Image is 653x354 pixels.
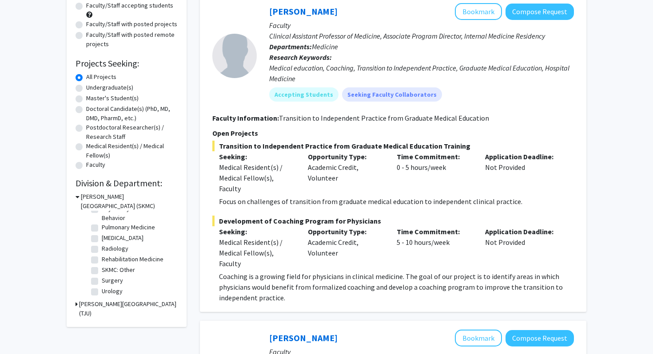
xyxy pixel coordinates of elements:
[102,255,163,264] label: Rehabilitation Medicine
[102,223,155,232] label: Pulmonary Medicine
[478,151,567,194] div: Not Provided
[86,94,139,103] label: Master's Student(s)
[219,237,295,269] div: Medical Resident(s) / Medical Fellow(s), Faculty
[279,114,489,122] fg-read-more: Transition to Independent Practice from Graduate Medical Education
[390,151,479,194] div: 0 - 5 hours/week
[301,226,390,269] div: Academic Credit, Volunteer
[102,244,128,253] label: Radiology
[219,271,574,303] p: Coaching is a growing field for physicians in clinical medicine. The goal of our project is to id...
[269,31,574,41] p: Clinical Assistant Professor of Medicine, Associate Program Director, Internal Medicine Residency
[86,123,178,142] label: Postdoctoral Researcher(s) / Research Staff
[342,87,442,102] mat-chip: Seeking Faculty Collaborators
[397,151,472,162] p: Time Commitment:
[86,160,105,169] label: Faculty
[219,196,574,207] p: Focus on challenges of transition from graduate medical education to independent clinical practice.
[269,87,338,102] mat-chip: Accepting Students
[102,287,123,296] label: Urology
[79,299,178,318] h3: [PERSON_NAME][GEOGRAPHIC_DATA] (TJU)
[219,151,295,162] p: Seeking:
[81,192,178,211] h3: [PERSON_NAME][GEOGRAPHIC_DATA] (SKMC)
[455,3,502,20] button: Add Timothy Kuchera to Bookmarks
[219,162,295,194] div: Medical Resident(s) / Medical Fellow(s), Faculty
[269,53,332,62] b: Research Keywords:
[86,30,178,49] label: Faculty/Staff with posted remote projects
[269,6,338,17] a: [PERSON_NAME]
[86,104,178,123] label: Doctoral Candidate(s) (PhD, MD, DMD, PharmD, etc.)
[301,151,390,194] div: Academic Credit, Volunteer
[102,233,143,243] label: [MEDICAL_DATA]
[397,226,472,237] p: Time Commitment:
[455,330,502,346] button: Add Noa Herz to Bookmarks
[86,83,133,92] label: Undergraduate(s)
[76,58,178,69] h2: Projects Seeking:
[308,151,383,162] p: Opportunity Type:
[485,151,561,162] p: Application Deadline:
[308,226,383,237] p: Opportunity Type:
[219,226,295,237] p: Seeking:
[86,72,116,82] label: All Projects
[478,226,567,269] div: Not Provided
[212,114,279,122] b: Faculty Information:
[102,265,135,275] label: SKMC: Other
[212,128,574,138] p: Open Projects
[86,142,178,160] label: Medical Resident(s) / Medical Fellow(s)
[506,4,574,20] button: Compose Request to Timothy Kuchera
[76,178,178,189] h2: Division & Department:
[86,1,173,10] label: Faculty/Staff accepting students
[212,216,574,226] span: Development of Coaching Program for Physicians
[102,276,123,285] label: Surgery
[269,20,574,31] p: Faculty
[269,63,574,84] div: Medical education, Coaching, Transition to Independent Practice, Graduate Medical Education, Hosp...
[506,330,574,346] button: Compose Request to Noa Herz
[269,332,338,343] a: [PERSON_NAME]
[390,226,479,269] div: 5 - 10 hours/week
[86,20,177,29] label: Faculty/Staff with posted projects
[485,226,561,237] p: Application Deadline:
[7,314,38,347] iframe: Chat
[312,42,338,51] span: Medicine
[102,204,175,223] label: Psychiatry & Human Behavior
[212,141,574,151] span: Transition to Independent Practice from Graduate Medical Education Training
[269,42,312,51] b: Departments:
